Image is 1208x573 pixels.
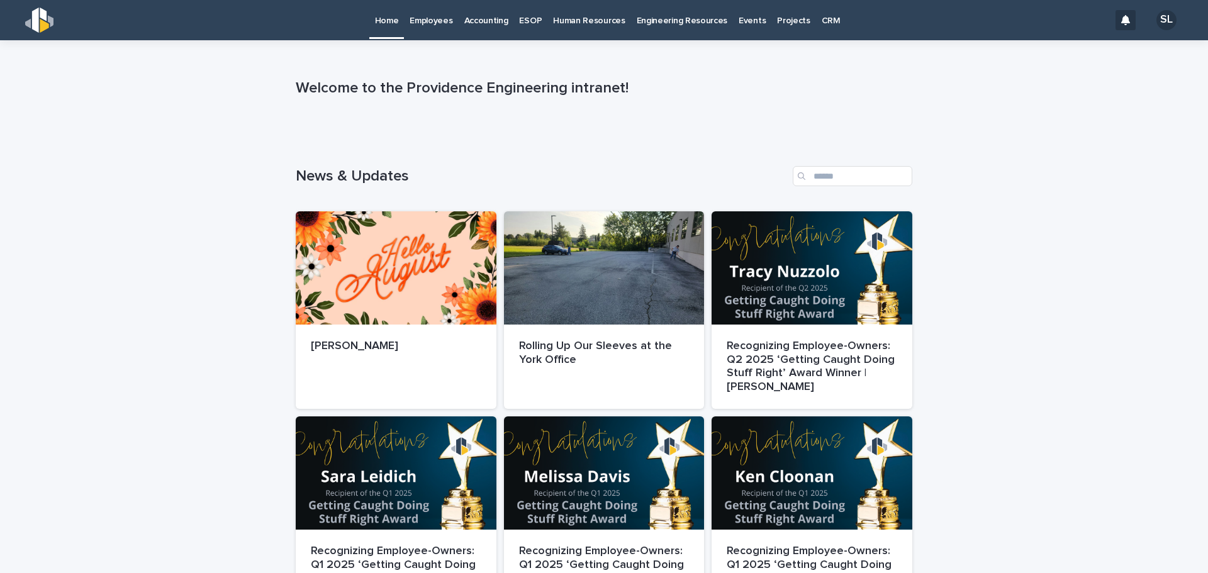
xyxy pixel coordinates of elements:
[504,211,705,409] a: Rolling Up Our Sleeves at the York Office
[712,211,912,409] a: Recognizing Employee-Owners: Q2 2025 ‘Getting Caught Doing Stuff Right’ Award Winner | [PERSON_NAME]
[727,340,897,394] p: Recognizing Employee-Owners: Q2 2025 ‘Getting Caught Doing Stuff Right’ Award Winner | [PERSON_NAME]
[296,167,788,186] h1: News & Updates
[519,340,690,367] p: Rolling Up Our Sleeves at the York Office
[296,211,496,409] a: [PERSON_NAME]
[1156,10,1177,30] div: SL
[25,8,53,33] img: s5b5MGTdWwFoU4EDV7nw
[311,340,481,353] p: [PERSON_NAME]
[296,79,907,97] p: Welcome to the Providence Engineering intranet!
[793,166,912,186] input: Search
